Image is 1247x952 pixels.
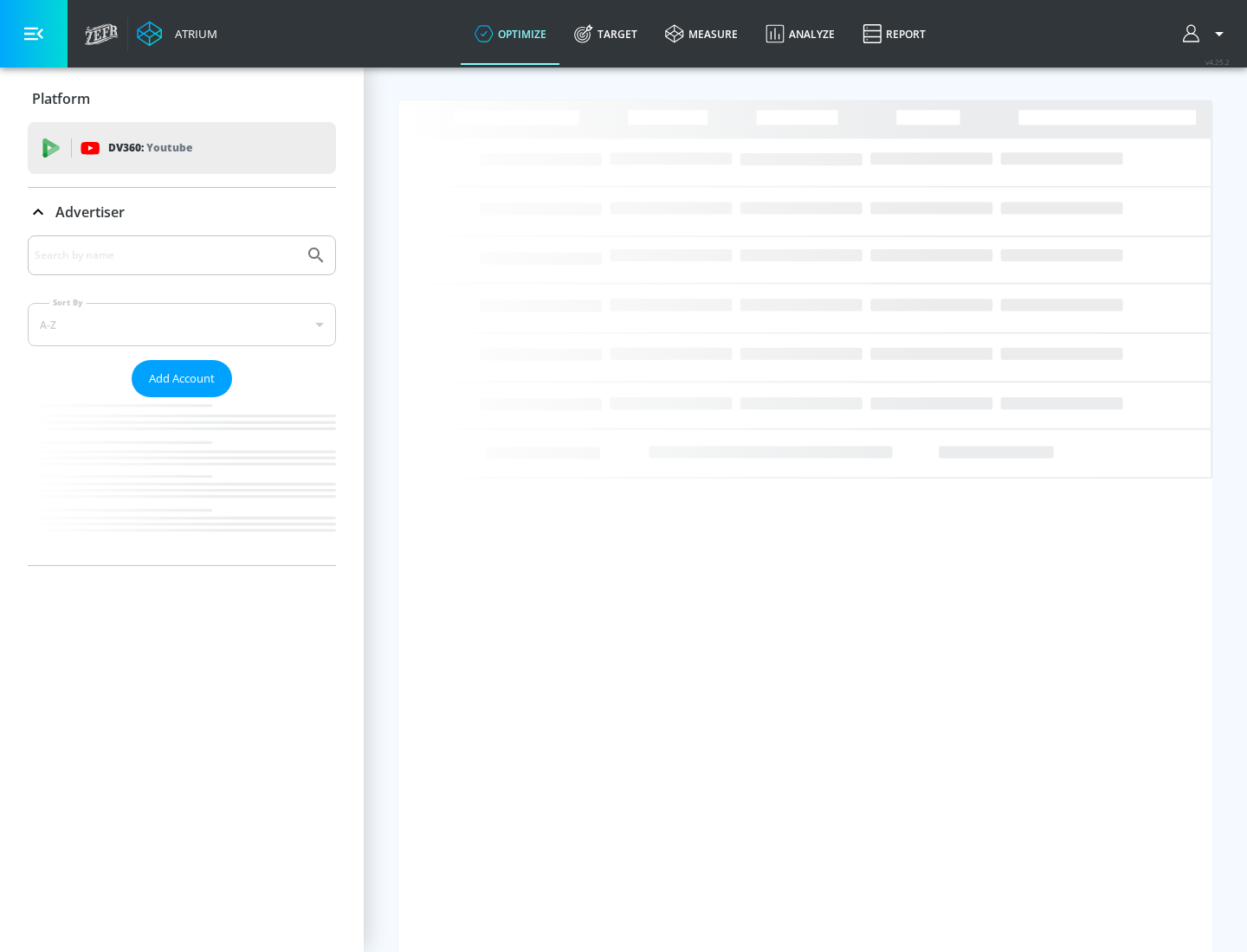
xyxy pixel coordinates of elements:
[168,26,217,42] div: Atrium
[108,138,192,158] p: DV360:
[55,203,125,222] p: Advertiser
[28,188,336,236] div: Advertiser
[28,235,336,565] div: Advertiser
[560,3,651,65] a: Target
[651,3,752,65] a: measure
[28,74,336,123] div: Platform
[137,21,217,47] a: Atrium
[28,397,336,565] nav: list of Advertiser
[28,122,336,174] div: DV360: Youtube
[146,138,192,157] p: Youtube
[35,244,297,267] input: Search by name
[461,3,560,65] a: optimize
[132,360,232,397] button: Add Account
[32,89,90,108] p: Platform
[752,3,849,65] a: Analyze
[1205,57,1230,67] span: v 4.25.2
[49,297,87,308] label: Sort By
[149,369,215,389] span: Add Account
[849,3,940,65] a: Report
[28,303,336,346] div: A-Z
